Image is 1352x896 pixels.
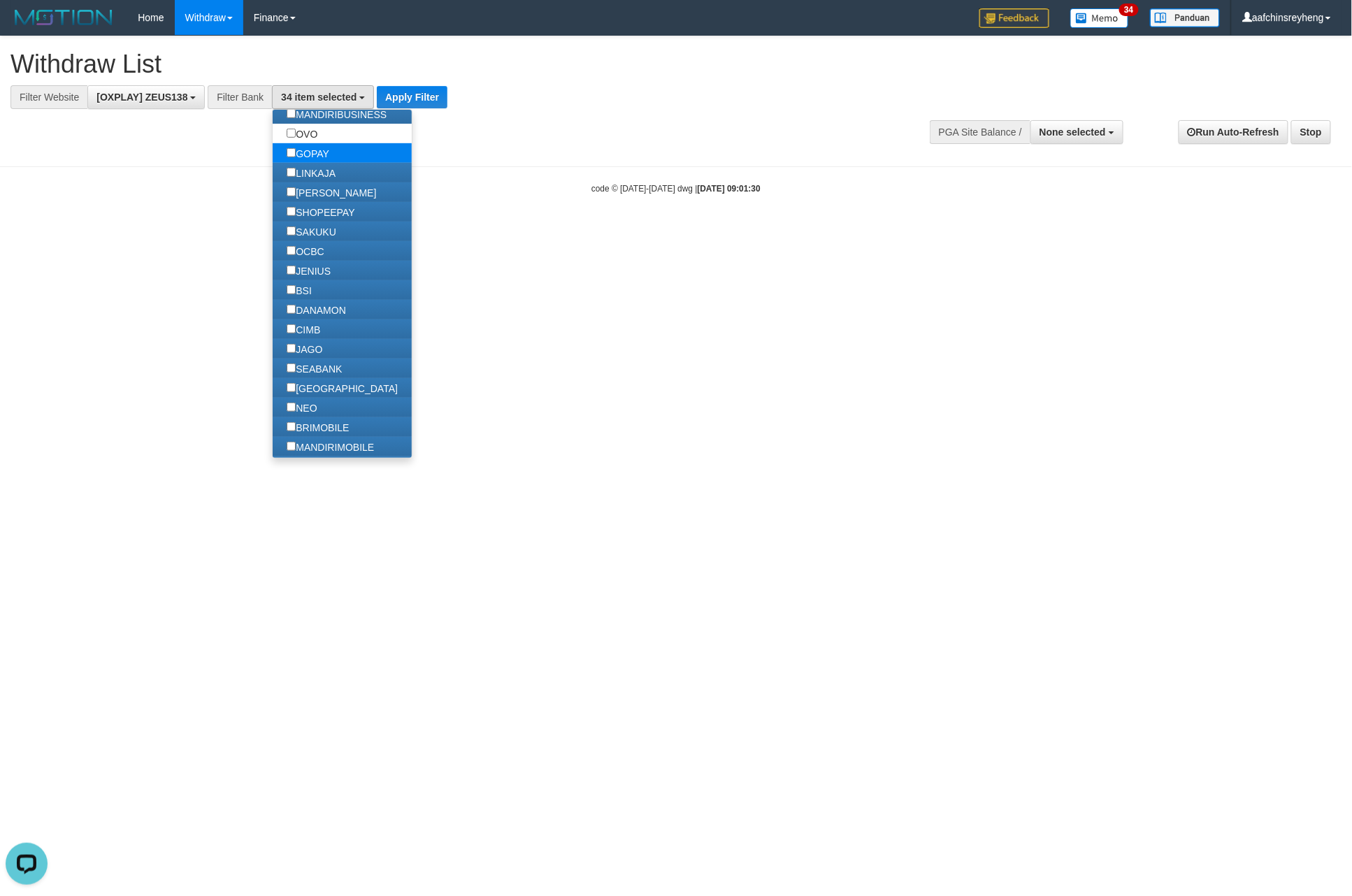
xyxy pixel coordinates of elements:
[979,8,1049,28] img: Feedback.jpg
[10,50,887,78] h1: Withdraw List
[273,241,338,261] label: OCBC
[6,6,48,48] button: Open LiveChat chat widget
[273,300,360,319] label: DANAMON
[287,285,296,294] input: BSI
[287,266,296,275] input: JENIUS
[287,246,296,255] input: OCBC
[273,280,326,300] label: BSI
[287,129,296,138] input: OVO
[287,226,296,236] input: SAKUKU
[87,85,205,109] button: [OXPLAY] ZEUS138
[287,442,296,451] input: MANDIRIMOBILE
[930,120,1030,144] div: PGA Site Balance /
[273,143,343,163] label: GOPAY
[698,184,761,194] strong: [DATE] 09:01:30
[273,359,356,378] label: SEABANK
[377,86,447,108] button: Apply Filter
[273,124,331,143] label: OVO
[1030,120,1123,144] button: None selected
[1291,120,1331,144] a: Stop
[273,398,331,417] label: NEO
[96,92,187,103] span: [OXPLAY] ZEUS138
[273,437,388,456] label: MANDIRIMOBILE
[1119,3,1138,16] span: 34
[287,305,296,314] input: DANAMON
[1040,127,1106,138] span: None selected
[10,85,87,109] div: Filter Website
[281,92,357,103] span: 34 item selected
[287,383,296,392] input: [GEOGRAPHIC_DATA]
[273,339,336,359] label: JAGO
[591,184,761,194] small: code © [DATE]-[DATE] dwg |
[287,187,296,196] input: [PERSON_NAME]
[287,148,296,157] input: GOPAY
[287,403,296,412] input: NEO
[287,109,296,118] input: MANDIRIBUSINESS
[273,182,390,202] label: [PERSON_NAME]
[272,85,374,109] button: 34 item selected
[208,85,272,109] div: Filter Bank
[10,7,117,28] img: MOTION_logo.png
[273,456,363,476] label: BNIMOBILE
[287,422,296,431] input: BRIMOBILE
[273,378,412,398] label: [GEOGRAPHIC_DATA]
[273,261,345,280] label: JENIUS
[273,222,350,241] label: SAKUKU
[1179,120,1288,144] a: Run Auto-Refresh
[287,363,296,373] input: SEABANK
[1150,8,1220,27] img: panduan.png
[273,417,363,437] label: BRIMOBILE
[287,207,296,216] input: SHOPEEPAY
[287,324,296,333] input: CIMB
[1070,8,1129,28] img: Button%20Memo.svg
[273,202,368,222] label: SHOPEEPAY
[273,319,334,339] label: CIMB
[287,168,296,177] input: LINKAJA
[273,163,350,182] label: LINKAJA
[273,104,401,124] label: MANDIRIBUSINESS
[287,344,296,353] input: JAGO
